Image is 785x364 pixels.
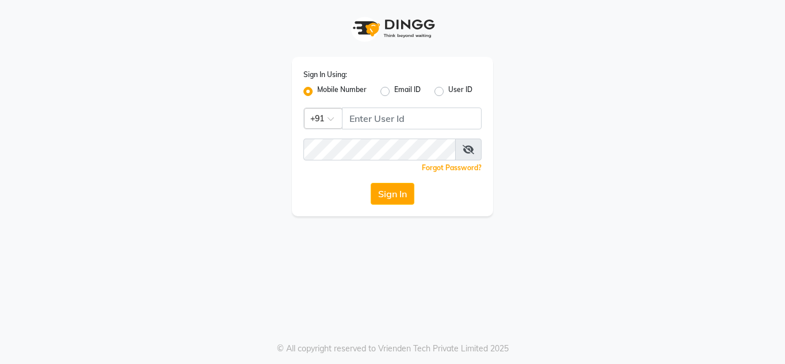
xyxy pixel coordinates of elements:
label: Email ID [394,85,421,98]
button: Sign In [371,183,414,205]
label: Sign In Using: [303,70,347,80]
label: User ID [448,85,472,98]
input: Username [342,108,482,129]
input: Username [303,139,456,160]
a: Forgot Password? [422,163,482,172]
label: Mobile Number [317,85,367,98]
img: logo1.svg [347,12,438,45]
